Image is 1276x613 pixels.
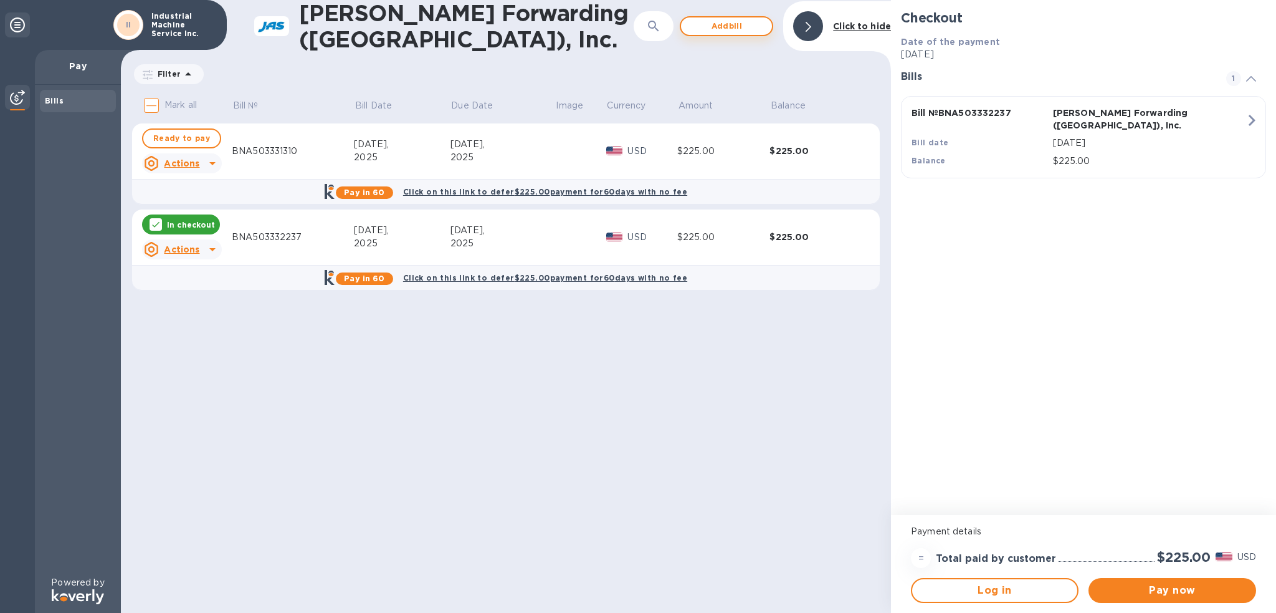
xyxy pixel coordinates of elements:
[912,156,946,165] b: Balance
[922,583,1067,598] span: Log in
[911,578,1078,603] button: Log in
[901,48,1266,61] p: [DATE]
[556,99,583,112] p: Image
[45,96,64,105] b: Bills
[901,37,1000,47] b: Date of the payment
[1053,155,1245,168] p: $225.00
[769,145,862,157] div: $225.00
[344,274,384,283] b: Pay in 60
[126,20,131,29] b: II
[911,525,1256,538] p: Payment details
[450,151,555,164] div: 2025
[691,19,762,34] span: Add bill
[153,69,181,79] p: Filter
[354,151,450,164] div: 2025
[678,99,713,112] p: Amount
[912,107,1048,119] p: Bill № BNA503332237
[403,273,687,282] b: Click on this link to defer $225.00 payment for 60 days with no fee
[354,224,450,237] div: [DATE],
[164,158,199,168] u: Actions
[142,128,221,148] button: Ready to pay
[606,147,623,155] img: USD
[769,231,862,243] div: $225.00
[901,71,1211,83] h3: Bills
[450,224,555,237] div: [DATE],
[911,548,931,568] div: =
[233,99,275,112] span: Bill №
[1053,107,1189,132] p: [PERSON_NAME] Forwarding ([GEOGRAPHIC_DATA]), Inc.
[1237,551,1256,564] p: USD
[167,220,215,230] p: In checkout
[627,145,677,158] p: USD
[901,96,1266,178] button: Bill №BNA503332237[PERSON_NAME] Forwarding ([GEOGRAPHIC_DATA]), Inc.Bill date[DATE]Balance$225.00
[1226,71,1241,86] span: 1
[607,99,645,112] p: Currency
[354,237,450,250] div: 2025
[51,576,104,589] p: Powered by
[678,99,730,112] span: Amount
[833,21,891,31] b: Click to hide
[677,145,769,158] div: $225.00
[232,145,354,158] div: BNA503331310
[451,99,509,112] span: Due Date
[901,10,1266,26] h2: Checkout
[450,138,555,151] div: [DATE],
[677,231,769,244] div: $225.00
[1098,583,1246,598] span: Pay now
[912,138,949,147] b: Bill date
[164,244,199,254] u: Actions
[627,231,677,244] p: USD
[936,553,1056,565] h3: Total paid by customer
[680,16,773,36] button: Addbill
[232,231,354,244] div: BNA503332237
[451,99,493,112] p: Due Date
[45,60,111,72] p: Pay
[1053,137,1245,150] p: [DATE]
[151,12,214,38] p: Industrial Machine Service Inc.
[771,99,806,112] p: Balance
[153,131,210,146] span: Ready to pay
[771,99,822,112] span: Balance
[1157,549,1211,565] h2: $225.00
[344,188,384,197] b: Pay in 60
[355,99,408,112] span: Bill Date
[354,138,450,151] div: [DATE],
[52,589,104,604] img: Logo
[606,233,623,241] img: USD
[1088,578,1256,603] button: Pay now
[233,99,259,112] p: Bill №
[1216,553,1232,561] img: USD
[403,187,687,196] b: Click on this link to defer $225.00 payment for 60 days with no fee
[450,237,555,250] div: 2025
[355,99,392,112] p: Bill Date
[164,99,197,112] p: Mark all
